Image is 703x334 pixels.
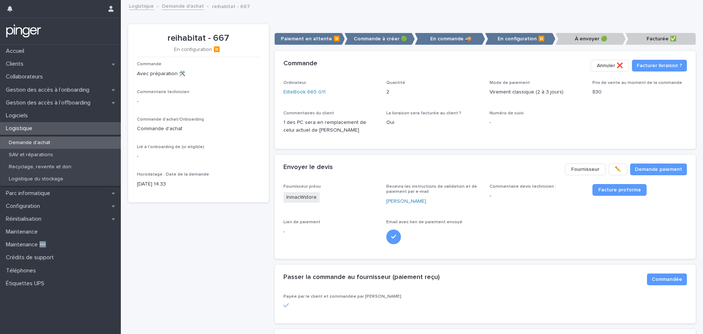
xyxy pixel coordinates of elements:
span: Email avec lien de paiement envoyé [386,220,462,224]
p: Parc informatique [3,190,56,197]
span: Ordinateur [283,81,306,85]
p: Configuration [3,203,46,210]
span: Numéro de suivi [490,111,524,115]
span: Commentaire technicien [137,90,189,94]
p: Maintenance [3,228,44,235]
a: EliteBook 665 G11 [283,88,326,96]
p: Oui [386,119,481,126]
p: - [283,228,285,236]
span: Facturer livraison ? [637,62,682,69]
p: À envoyer 🟢 [555,33,626,45]
button: Commandée [647,274,687,285]
span: Demande paiement [635,166,682,173]
span: InmacWstore [283,192,320,203]
p: Crédits de support [3,254,60,261]
p: reihabitat - 667 [212,2,250,10]
span: Horodatage : Date de la demande [137,172,209,177]
button: Annuler ❌​ [591,60,629,71]
span: ✏️ [615,166,621,173]
span: Lien de paiement [283,220,320,224]
p: Réinitialisation [3,216,47,223]
span: Mode de paiement [490,81,530,85]
h2: Commande [283,60,317,68]
p: Logistique [3,125,38,132]
p: Virement classique (2 à 3 jours) [490,88,584,96]
a: Facture proforma [592,184,647,196]
span: Annuler ❌​ [597,62,623,69]
p: Commande à créer 🟢 [345,33,415,45]
p: - [490,192,584,200]
span: Recevra les instructions de validation et de paiement par e-mail [386,184,477,194]
p: Téléphones [3,267,42,274]
span: Fournisseur [571,166,599,173]
a: [PERSON_NAME] [386,198,426,205]
button: Fournisseur [565,164,606,175]
span: Prix de vente au moment de la commande [592,81,682,85]
p: SAV et réparations [3,152,59,158]
p: Demande d'achat [3,140,56,146]
p: En commande 🚚​ [415,33,485,45]
p: - [490,119,584,126]
span: Commentaires du client [283,111,334,115]
p: Accueil [3,48,30,55]
button: Facturer livraison ? [632,60,687,71]
p: En configuration ⏸️ [485,33,555,45]
p: - [137,153,260,160]
span: Commandée [652,276,682,283]
p: En configuration ⏸️ [137,47,257,53]
p: 830 [592,88,687,96]
span: Commande [137,62,161,66]
a: Logistique [129,1,154,10]
span: Fournisseur prévu [283,184,321,189]
p: [DATE] 14:33 [137,180,260,188]
p: 2 [386,88,481,96]
p: Logiciels [3,112,34,119]
p: Clients [3,60,29,67]
p: 1 des PC sera en remplacement de celui actuel de [PERSON_NAME] [283,119,378,134]
span: Facture proforma [598,187,641,192]
p: Avec préparation 🛠️ [137,70,260,78]
p: Commande d'achat [137,125,260,133]
p: Maintenance 🆕 [3,241,52,248]
button: ✏️ [609,164,627,175]
span: Lié à l'onboarding de (si eligible) [137,145,204,149]
span: Quantité [386,81,405,85]
p: - [137,98,260,105]
p: Logistique du stockage [3,176,69,182]
p: Recyclage, revente et don [3,164,77,170]
img: mTgBEunGTSyRkCgitkcU [6,24,41,38]
span: Commentaire devis technicien : [490,184,556,189]
p: Collaborateurs [3,73,49,80]
a: Demande d'achat [162,1,204,10]
span: La livraison sera facturée au client ? [386,111,461,115]
h2: Passer la commande au fournisseur (paiement reçu) [283,274,440,282]
p: Paiement en attente ⏸️ [275,33,345,45]
p: reihabitat - 667 [137,33,260,44]
p: Gestion des accès à l’offboarding [3,99,96,106]
span: Commande d'achat/Onboarding [137,117,204,122]
button: Demande paiement [630,164,687,175]
h2: Envoyer le devis [283,164,333,172]
p: Gestion des accès à l’onboarding [3,87,95,93]
span: Payée par le client et commandée par [PERSON_NAME] [283,294,401,299]
p: Étiquettes UPS [3,280,50,287]
p: Facturée ✅ [625,33,696,45]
